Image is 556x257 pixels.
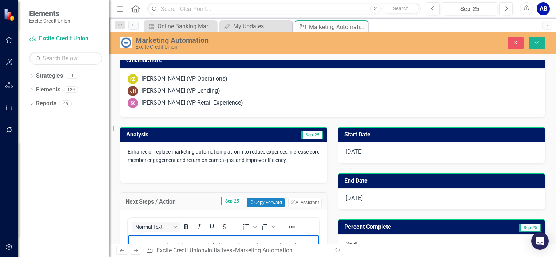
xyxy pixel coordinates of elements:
div: Online Banking Marketing [158,22,215,31]
a: Elements [36,86,60,94]
span: Search [393,5,409,11]
div: [PERSON_NAME] (VP Lending) [142,87,220,95]
div: 124 [64,87,78,93]
button: Strikethrough [218,222,231,232]
button: Underline [206,222,218,232]
div: Marketing Automation [235,247,293,254]
span: Reduced the potential platforms to four: ActiveCampaign, Zoho Campaigns, EngageBay and Mailchimp [31,7,173,21]
a: Reports [36,99,56,108]
a: Strategies [36,72,63,80]
div: Marketing Automation [135,36,355,44]
div: Numbered list [258,222,277,232]
input: Search ClearPoint... [147,3,421,15]
div: 35 % [338,234,545,256]
a: Excite Credit Union [29,34,102,43]
h3: Next Steps / Action [126,199,191,205]
a: Initiatives [207,247,232,254]
h3: Analysis [126,131,225,138]
button: AB [537,2,550,15]
button: Block Normal Text [132,222,180,232]
h3: Percent Complete [344,224,478,230]
span: Elements [29,9,71,18]
div: Bullet list [240,222,258,232]
span: [DATE] [346,148,363,155]
span: API (middleware): Can a different integration method/middleware provide added value and allow for... [16,91,182,105]
div: JH [128,86,138,96]
img: Not Started [120,37,132,48]
div: Sep-25 [444,5,495,13]
h3: End Date [344,178,541,184]
span: 5. Marketing will be working with our creative agency to refine and restructure our data within H... [2,28,183,49]
li: Identified [16,106,189,114]
div: 1 [67,73,78,79]
span: *Identifying how HubSpot could be leveraged to eliminate any other vendors that may create redund... [2,70,183,84]
a: My Updates [221,22,290,31]
button: Italic [193,222,205,232]
h3: Start Date [344,131,541,138]
img: ClearPoint Strategy [4,8,17,21]
a: Excite Credit Union [156,247,204,254]
button: Bold [180,222,192,232]
span: Sep-25 [221,197,242,205]
div: » » [146,246,327,255]
button: Search [382,4,419,14]
strong: Reduction of Expenses: [6,28,64,34]
span: Sep-25 [519,224,541,232]
div: 49 [60,100,72,106]
a: Online Banking Marketing [146,22,215,31]
span: [DATE] [346,195,363,201]
div: [PERSON_NAME] (VP Operations) [142,75,227,83]
input: Search Below... [29,52,102,65]
div: Excite Credit Union [135,44,355,50]
span: Enhance or replace marketing automation platform to reduce expenses, increase core member engagem... [128,149,319,163]
span: Normal Text [135,224,171,230]
button: AI Assistant [288,198,322,207]
div: SS [128,98,138,108]
small: Excite Credit Union [29,18,71,24]
span: Sep-25 [301,131,323,139]
span: 6. Other Considerations: [2,57,57,63]
div: KB [128,74,138,84]
div: [PERSON_NAME] (VP Retail Experience) [142,99,243,107]
button: Reveal or hide additional toolbar items [286,222,298,232]
h3: Collaborators [126,57,541,64]
div: Open Intercom Messenger [531,232,549,250]
div: My Updates [233,22,290,31]
button: Sep-25 [442,2,497,15]
div: Marketing Automation [309,23,366,32]
button: Copy Forward [247,198,284,207]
